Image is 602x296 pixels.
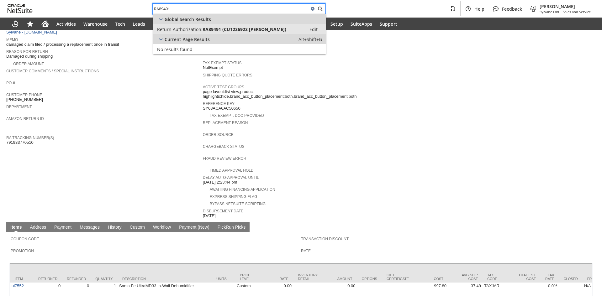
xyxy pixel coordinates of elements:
[203,85,244,89] a: Active Test Groups
[11,20,19,28] svg: Recent Records
[210,113,264,118] a: Tax Exempt. Doc Provided
[6,97,43,102] span: [PHONE_NUMBER]
[10,225,12,230] span: I
[177,225,211,231] a: Payment (New)
[6,30,59,34] a: Sylvane - [DOMAIN_NAME]
[216,225,247,231] a: PickRun Picks
[301,249,311,253] a: Rate
[67,277,86,281] div: Refunded
[540,9,559,14] span: Sylvane Old
[153,24,326,34] a: Return Authorization:RA89491 (CU1236923 [PERSON_NAME])Edit:
[41,20,49,28] svg: Home
[165,36,210,42] span: Current Page Results
[184,225,187,230] span: y
[151,225,172,231] a: Workflow
[563,9,591,14] span: Sales and Service
[387,273,409,281] div: Gift Certificate
[157,26,203,32] span: Return Authorization:
[6,81,15,85] a: PO #
[6,140,34,145] span: 791933770510
[203,73,252,77] a: Shipping Quote Errors
[511,273,536,281] div: Total Est. Cost
[6,93,42,97] a: Customer Phone
[224,225,226,230] span: k
[80,225,83,230] span: M
[13,62,44,66] a: Order Amount
[216,277,230,281] div: Units
[351,21,372,27] span: SuiteApps
[362,277,377,281] div: Options
[128,225,146,231] a: Custom
[380,21,397,27] span: Support
[6,69,99,73] a: Customer Comments / Special Instructions
[29,225,48,231] a: Address
[203,156,246,161] a: Fraud Review Error
[8,18,23,30] a: Recent Records
[149,18,187,30] a: Opportunities
[203,61,242,65] a: Tax Exempt Status
[26,20,34,28] svg: Shortcuts
[6,105,32,109] a: Department
[203,175,259,180] a: Delay Auto-Approval Until
[157,46,193,52] span: No results found
[129,18,149,30] a: Leads
[327,277,352,281] div: Amount
[316,5,324,13] svg: Search
[210,168,254,173] a: Timed Approval Hold
[153,225,157,230] span: W
[203,121,248,125] a: Replacement reason
[6,54,53,59] span: Damaged during shipping
[54,225,57,230] span: P
[95,277,113,281] div: Quantity
[78,225,101,231] a: Messages
[540,3,591,9] span: [PERSON_NAME]
[56,21,76,27] span: Activities
[210,195,257,199] a: Express Shipping Flag
[6,49,48,54] a: Reason For Return
[12,283,24,288] a: ul7552
[53,18,80,30] a: Activities
[122,277,207,281] div: Description
[210,187,275,192] a: Awaiting Financing Application
[203,26,286,32] span: RA89491 (CU1236923 [PERSON_NAME])
[153,5,309,13] input: Search
[108,225,111,230] span: H
[263,277,288,281] div: Rate
[203,144,245,149] a: Chargeback Status
[6,42,119,47] span: damaged claim filed / processing a replacement once in transit
[153,21,183,27] span: Opportunities
[298,273,318,281] div: Inventory Detail
[80,18,111,30] a: Warehouse
[203,213,216,218] span: [DATE]
[15,277,29,281] div: Item
[240,273,254,281] div: Price Level
[53,225,73,231] a: Payment
[83,21,108,27] span: Warehouse
[564,277,578,281] div: Closed
[9,225,24,231] a: Items
[38,277,57,281] div: Returned
[115,21,125,27] span: Tech
[38,18,53,30] a: Home
[8,4,33,13] svg: logo
[11,237,39,241] a: Coupon Code
[301,237,349,241] a: Transaction Discount
[487,273,501,281] div: Tax Code
[203,132,234,137] a: Order Source
[453,273,478,281] div: Avg Ship Cost
[203,65,223,70] span: NotExempt
[23,18,38,30] div: Shortcuts
[153,44,326,54] a: No results found
[133,21,145,27] span: Leads
[203,89,396,99] span: page layout:list view,product highlights:hide,brand_acc_button_placement:both,brand_acc_button_pl...
[347,18,376,30] a: SuiteApps
[30,225,33,230] span: A
[560,9,562,14] span: -
[6,38,18,42] a: Memo
[11,249,34,253] a: Promotion
[330,21,343,27] span: Setup
[203,209,244,213] a: Disbursement Date
[106,225,123,231] a: History
[130,225,133,230] span: C
[303,25,325,33] a: Edit:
